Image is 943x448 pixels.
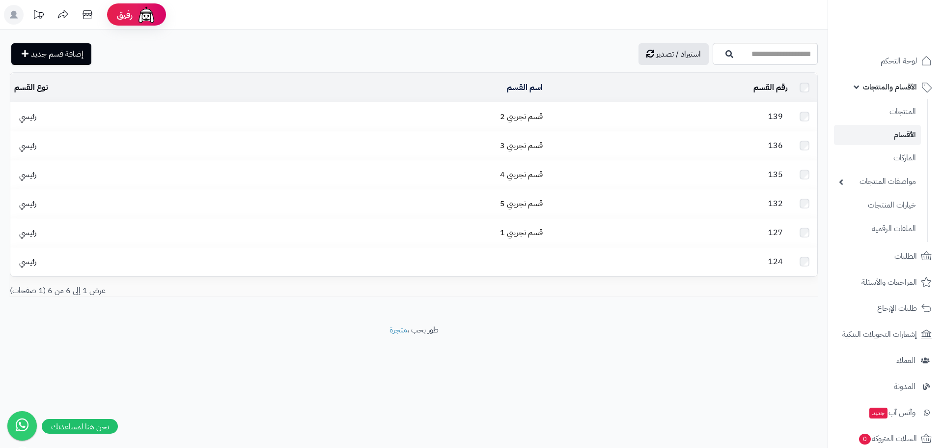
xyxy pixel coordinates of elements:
[11,43,91,65] a: إضافة قسم جديد
[834,125,921,145] a: الأقسام
[834,270,937,294] a: المراجعات والأسئلة
[14,227,41,239] span: رئيسي
[14,256,41,268] span: رئيسي
[834,195,921,216] a: خيارات المنتجات
[656,48,701,60] span: استيراد / تصدير
[763,256,788,268] span: 124
[14,198,41,209] span: رئيسي
[834,101,921,122] a: المنتجات
[763,169,788,180] span: 135
[500,111,543,122] a: قسم تجريبي 2
[834,218,921,239] a: الملفات الرقمية
[834,171,921,192] a: مواصفات المنتجات
[763,198,788,209] span: 132
[859,434,871,445] span: 0
[500,169,543,180] a: قسم تجريبي 4
[31,48,83,60] span: إضافة قسم جديد
[507,82,543,93] a: اسم القسم
[500,140,543,151] a: قسم تجريبي 3
[842,328,917,341] span: إشعارات التحويلات البنكية
[834,49,937,73] a: لوحة التحكم
[551,82,788,93] div: رقم القسم
[763,111,788,122] span: 139
[894,380,915,393] span: المدونة
[834,375,937,398] a: المدونة
[500,198,543,209] a: قسم تجريبي 5
[14,169,41,180] span: رئيسي
[834,401,937,424] a: وآتس آبجديد
[834,297,937,320] a: طلبات الإرجاع
[14,140,41,151] span: رئيسي
[14,111,41,122] span: رئيسي
[834,148,921,169] a: الماركات
[894,249,917,263] span: الطلبات
[869,408,888,418] span: جديد
[389,324,407,336] a: متجرة
[763,140,788,151] span: 136
[500,227,543,239] a: قسم تجريبي 1
[877,301,917,315] span: طلبات الإرجاع
[863,80,917,94] span: الأقسام والمنتجات
[858,432,917,446] span: السلات المتروكة
[26,5,51,27] a: تحديثات المنصة
[834,323,937,346] a: إشعارات التحويلات البنكية
[763,227,788,239] span: 127
[10,73,253,102] td: نوع القسم
[868,406,915,419] span: وآتس آب
[896,354,915,367] span: العملاء
[834,349,937,372] a: العملاء
[861,275,917,289] span: المراجعات والأسئلة
[638,43,709,65] a: استيراد / تصدير
[137,5,156,25] img: ai-face.png
[834,244,937,268] a: الطلبات
[2,285,414,297] div: عرض 1 إلى 6 من 6 (1 صفحات)
[881,54,917,68] span: لوحة التحكم
[117,9,133,21] span: رفيق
